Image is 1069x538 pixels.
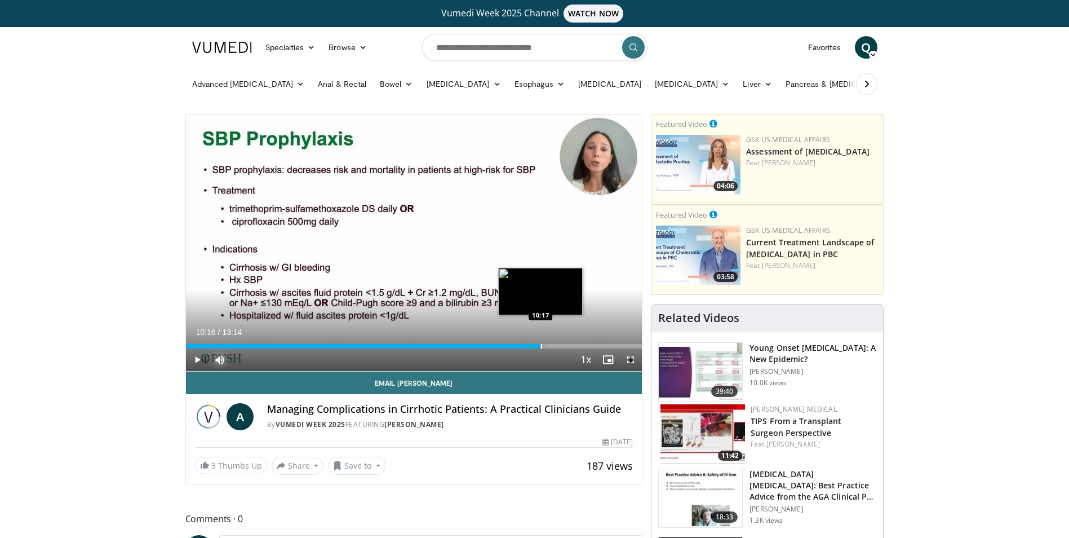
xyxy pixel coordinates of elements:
h4: Managing Complications in Cirrhotic Patients: A Practical Clinicians Guide [267,403,633,416]
a: Anal & Rectal [311,73,373,95]
a: A [227,403,254,430]
img: VuMedi Logo [192,42,252,53]
a: [MEDICAL_DATA] [420,73,508,95]
a: 18:33 [MEDICAL_DATA] [MEDICAL_DATA]: Best Practice Advice from the AGA Clinical P… [PERSON_NAME] ... [658,469,876,528]
button: Save to [328,457,385,475]
span: 04:06 [713,181,738,191]
span: 187 views [587,459,633,473]
span: 18:33 [711,511,738,523]
button: Fullscreen [619,349,642,371]
a: TIPS From a Transplant Surgeon Perspective [751,416,841,438]
span: 11:42 [718,451,742,461]
a: Pancreas & [MEDICAL_DATA] [779,73,911,95]
a: Bowel [373,73,419,95]
a: GSK US Medical Affairs [746,135,830,144]
img: image.jpeg [498,268,583,315]
div: By FEATURING [267,420,633,430]
a: 04:06 [656,135,740,194]
div: Progress Bar [186,344,642,349]
p: 10.0K views [749,378,787,387]
a: Advanced [MEDICAL_DATA] [185,73,312,95]
a: [PERSON_NAME] Medical [751,404,837,414]
span: WATCH NOW [564,5,623,23]
img: 4003d3dc-4d84-4588-a4af-bb6b84f49ae6.150x105_q85_crop-smart_upscale.jpg [660,404,745,464]
a: 11:42 [660,404,745,464]
a: Esophagus [508,73,572,95]
h3: [MEDICAL_DATA] [MEDICAL_DATA]: Best Practice Advice from the AGA Clinical P… [749,469,876,502]
img: 31b7e813-d228-42d3-be62-e44350ef88b5.jpg.150x105_q85_crop-smart_upscale.jpg [656,135,740,194]
a: Vumedi Week 2025 [276,420,345,429]
input: Search topics, interventions [422,34,647,61]
a: Assessment of [MEDICAL_DATA] [746,146,870,157]
a: Browse [322,36,374,59]
a: [MEDICAL_DATA] [571,73,648,95]
a: Q [855,36,877,59]
p: [PERSON_NAME] [749,367,876,376]
button: Play [186,349,209,371]
small: Featured Video [656,210,707,220]
a: [MEDICAL_DATA] [648,73,736,95]
button: Mute [209,349,231,371]
a: GSK US Medical Affairs [746,226,830,235]
div: Feat. [746,261,879,271]
span: / [218,328,220,337]
button: Enable picture-in-picture mode [597,349,619,371]
a: 03:58 [656,226,740,285]
img: b23cd043-23fa-4b3f-b698-90acdd47bf2e.150x105_q85_crop-smart_upscale.jpg [659,343,742,402]
a: [PERSON_NAME] [384,420,444,429]
a: Liver [736,73,778,95]
div: Feat. [746,158,879,168]
p: 1.3K views [749,516,783,525]
a: Specialties [259,36,322,59]
small: Featured Video [656,119,707,129]
span: 03:58 [713,272,738,282]
h4: Related Videos [658,311,739,325]
img: d1653e00-2c8d-43f1-b9d7-3bc1bf0d4299.150x105_q85_crop-smart_upscale.jpg [659,469,742,528]
a: [PERSON_NAME] [762,261,815,270]
button: Share [272,457,324,475]
img: Vumedi Week 2025 [195,403,222,430]
span: 10:16 [196,328,216,337]
div: Feat. [751,439,874,449]
a: [PERSON_NAME] [762,158,815,167]
a: Favorites [801,36,848,59]
p: [PERSON_NAME] [749,505,876,514]
a: Current Treatment Landscape of [MEDICAL_DATA] in PBC [746,237,874,259]
h3: Young Onset [MEDICAL_DATA]: A New Epidemic? [749,342,876,365]
a: Vumedi Week 2025 ChannelWATCH NOW [194,5,876,23]
a: 39:40 Young Onset [MEDICAL_DATA]: A New Epidemic? [PERSON_NAME] 10.0K views [658,342,876,402]
a: 3 Thumbs Up [195,457,267,474]
span: Comments 0 [185,511,643,526]
a: [PERSON_NAME] [766,439,820,449]
button: Playback Rate [574,349,597,371]
div: [DATE] [602,437,633,447]
img: 80648b2f-fef7-42cf-9147-40ea3e731334.jpg.150x105_q85_crop-smart_upscale.jpg [656,226,740,285]
span: 3 [211,460,216,471]
a: Email [PERSON_NAME] [186,372,642,394]
span: 39:40 [711,386,738,397]
video-js: Video Player [186,114,642,372]
span: 13:14 [222,328,242,337]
